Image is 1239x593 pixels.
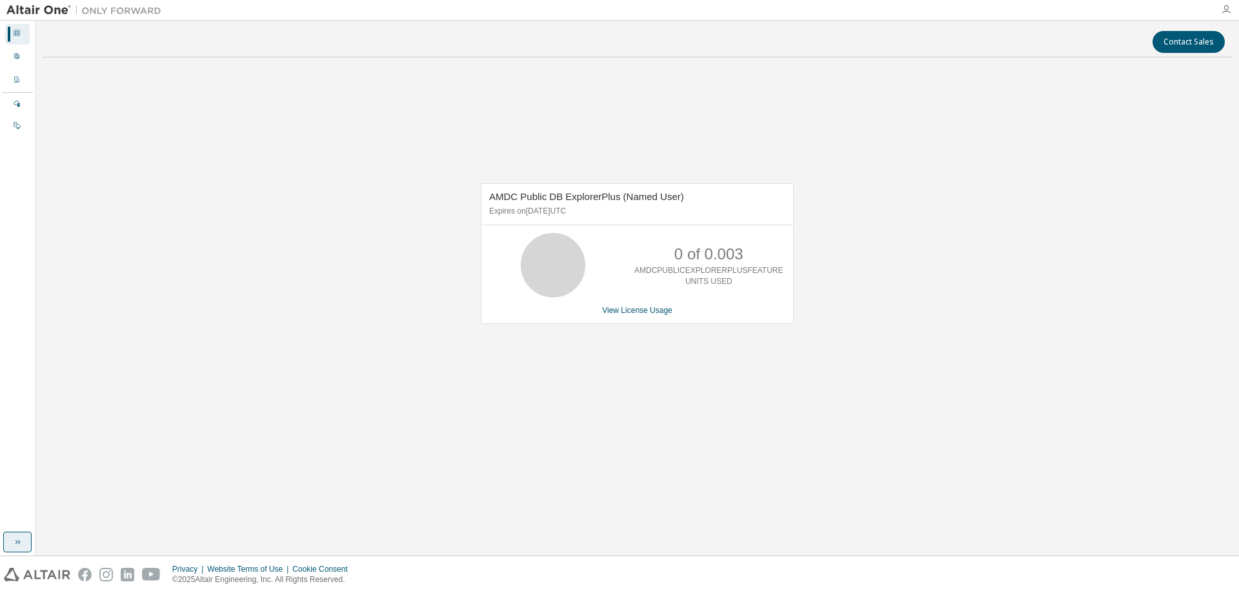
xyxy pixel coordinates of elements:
[634,265,783,287] p: AMDCPUBLICEXPLORERPLUSFEATURE UNITS USED
[172,564,207,574] div: Privacy
[78,568,92,581] img: facebook.svg
[5,70,30,91] div: Company Profile
[489,191,684,202] span: AMDC Public DB ExplorerPlus (Named User)
[1153,31,1225,53] button: Contact Sales
[5,116,30,137] div: On Prem
[207,564,292,574] div: Website Terms of Use
[489,206,782,217] p: Expires on [DATE] UTC
[602,306,672,315] a: View License Usage
[674,243,743,265] p: 0 of 0.003
[142,568,161,581] img: youtube.svg
[292,564,355,574] div: Cookie Consent
[5,94,30,115] div: Managed
[172,574,356,585] p: © 2025 Altair Engineering, Inc. All Rights Reserved.
[4,568,70,581] img: altair_logo.svg
[99,568,113,581] img: instagram.svg
[121,568,134,581] img: linkedin.svg
[6,4,168,17] img: Altair One
[5,47,30,68] div: User Profile
[5,24,30,45] div: Dashboard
